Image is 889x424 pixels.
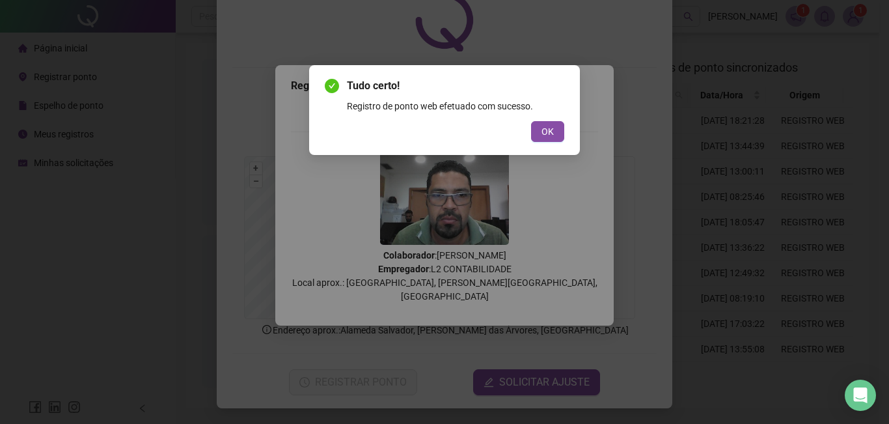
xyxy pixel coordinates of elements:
[541,124,554,139] span: OK
[845,380,876,411] div: Open Intercom Messenger
[347,99,564,113] div: Registro de ponto web efetuado com sucesso.
[325,79,339,93] span: check-circle
[347,78,564,94] span: Tudo certo!
[531,121,564,142] button: OK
